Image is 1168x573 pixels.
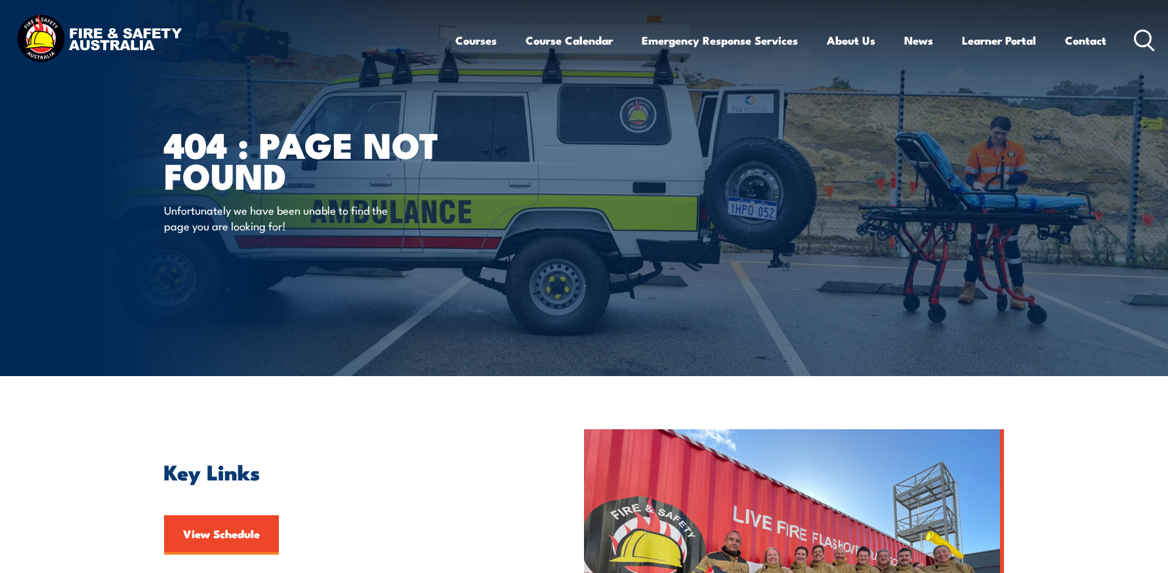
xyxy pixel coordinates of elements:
h1: 404 : Page Not Found [164,129,488,190]
p: Unfortunately we have been unable to find the page you are looking for! [164,202,404,233]
a: Emergency Response Services [642,23,798,58]
a: Contact [1065,23,1106,58]
h2: Key Links [164,462,524,480]
a: Learner Portal [962,23,1036,58]
a: News [904,23,933,58]
a: About Us [827,23,875,58]
a: View Schedule [164,515,279,555]
a: Courses [455,23,497,58]
a: Course Calendar [526,23,613,58]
